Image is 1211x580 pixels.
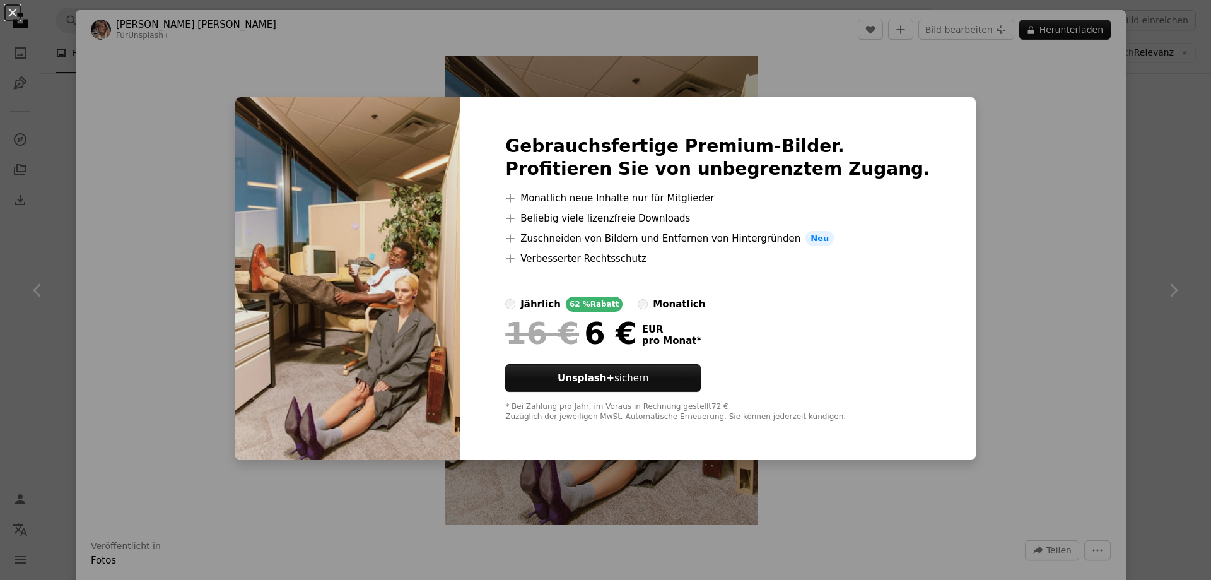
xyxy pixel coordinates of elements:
[505,135,930,181] h2: Gebrauchsfertige Premium-Bilder. Profitieren Sie von unbegrenztem Zugang.
[520,297,561,312] div: jährlich
[505,299,515,309] input: jährlich62 %Rabatt
[653,297,705,312] div: monatlich
[505,364,701,392] button: Unsplash+sichern
[505,317,636,350] div: 6 €
[505,231,930,246] li: Zuschneiden von Bildern und Entfernen von Hintergründen
[505,251,930,266] li: Verbesserter Rechtsschutz
[805,231,834,246] span: Neu
[505,317,579,350] span: 16 €
[235,97,460,461] img: premium_photo-1705091982125-5d79404aada6
[505,191,930,206] li: Monatlich neue Inhalte nur für Mitglieder
[505,211,930,226] li: Beliebig viele lizenzfreie Downloads
[558,372,614,384] strong: Unsplash+
[642,324,702,335] span: EUR
[566,297,623,312] div: 62 % Rabatt
[638,299,648,309] input: monatlich
[642,335,702,346] span: pro Monat *
[505,402,930,422] div: * Bei Zahlung pro Jahr, im Voraus in Rechnung gestellt 72 € Zuzüglich der jeweiligen MwSt. Automa...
